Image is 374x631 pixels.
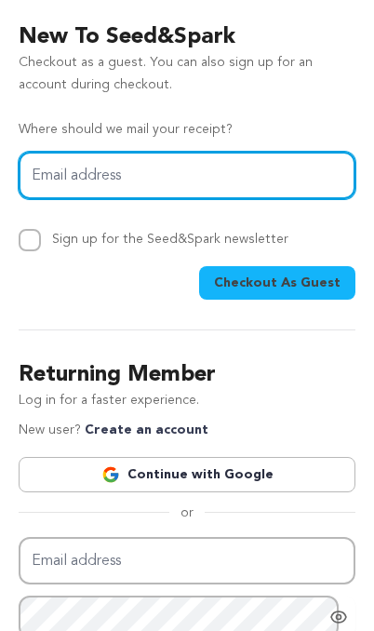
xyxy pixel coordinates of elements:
[52,233,288,246] label: Sign up for the Seed&Spark newsletter
[19,420,208,442] p: New user?
[19,152,355,199] input: Email address
[19,22,355,52] h3: New To Seed&Spark
[19,360,355,390] h3: Returning Member
[19,52,355,104] p: Checkout as a guest. You can also sign up for an account during checkout.
[329,608,348,626] a: Show password as plain text. Warning: this will display your password on the screen.
[214,274,341,292] span: Checkout As Guest
[19,537,355,584] input: Email address
[85,423,208,436] a: Create an account
[169,503,205,522] span: or
[19,390,355,420] p: Log in for a faster experience.
[19,119,355,141] p: Where should we mail your receipt?
[19,457,355,492] a: Continue with Google
[101,465,120,484] img: Google logo
[199,266,355,300] button: Checkout As Guest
